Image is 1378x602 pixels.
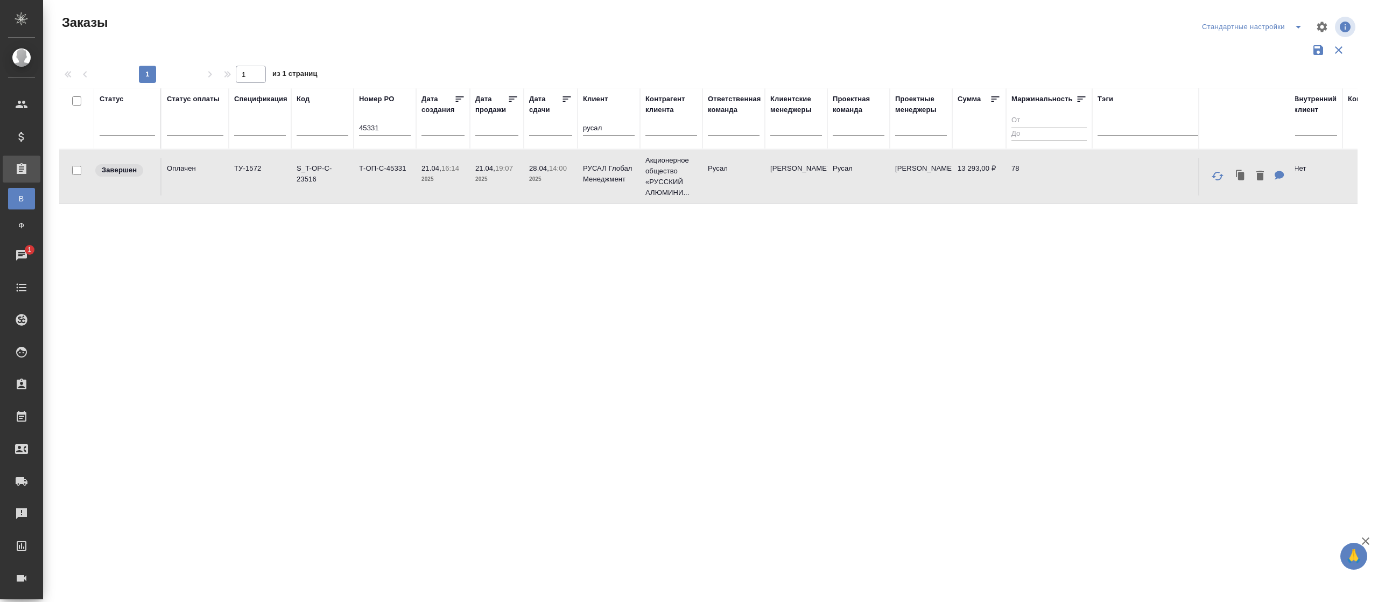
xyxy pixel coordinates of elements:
input: До [1011,128,1087,141]
p: Нет [1294,163,1337,174]
div: Дата продажи [475,94,508,115]
button: Клонировать [1231,165,1251,187]
p: Завершен [102,165,137,176]
td: Т-ОП-С-45331 [354,158,416,195]
div: Ответственная команда [708,94,761,115]
div: Статус [100,94,124,104]
p: Акционерное общество «РУССКИЙ АЛЮМИНИ... [645,155,697,198]
div: Маржинальность [1011,94,1073,104]
span: 1 [21,244,38,255]
td: 13 293,00 ₽ [952,158,1006,195]
span: из 1 страниц [272,67,318,83]
div: Проектная команда [833,94,884,115]
td: Русал [702,158,765,195]
div: Проектные менеджеры [895,94,947,115]
div: Спецификация [234,94,287,104]
span: 🙏 [1345,545,1363,568]
button: Сохранить фильтры [1308,40,1328,60]
td: [PERSON_NAME] [765,158,827,195]
p: 28.04, [529,164,549,172]
td: 78 [1006,158,1092,195]
p: 2025 [475,174,518,185]
td: Русал [827,158,890,195]
div: Контрагент клиента [645,94,697,115]
div: Тэги [1098,94,1113,104]
div: Номер PO [359,94,394,104]
button: 🙏 [1340,543,1367,570]
a: В [8,188,35,209]
button: Сбросить фильтры [1328,40,1349,60]
div: Код [297,94,310,104]
span: В [13,193,30,204]
p: 16:14 [441,164,459,172]
p: РУСАЛ Глобал Менеджмент [583,163,635,185]
a: Ф [8,215,35,236]
div: Сумма [958,94,981,104]
p: 2025 [421,174,465,185]
div: Клиентские менеджеры [770,94,822,115]
p: S_T-OP-C-23516 [297,163,348,185]
div: Внутренний клиент [1294,94,1337,115]
span: Ф [13,220,30,231]
span: Заказы [59,14,108,31]
td: Оплачен [161,158,229,195]
td: ТУ-1572 [229,158,291,195]
div: Дата создания [421,94,454,115]
span: Настроить таблицу [1309,14,1335,40]
a: 1 [3,242,40,269]
p: 21.04, [475,164,495,172]
p: 2025 [529,174,572,185]
div: Выставляет КМ при направлении счета или после выполнения всех работ/сдачи заказа клиенту. Окончат... [94,163,155,178]
button: Удалить [1251,165,1269,187]
button: Обновить [1205,163,1231,189]
p: 19:07 [495,164,513,172]
input: От [1011,114,1087,128]
div: split button [1199,18,1309,36]
p: 21.04, [421,164,441,172]
div: Клиент [583,94,608,104]
div: Статус оплаты [167,94,220,104]
div: Дата сдачи [529,94,561,115]
td: [PERSON_NAME] [890,158,952,195]
p: 14:00 [549,164,567,172]
span: Посмотреть информацию [1335,17,1358,37]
